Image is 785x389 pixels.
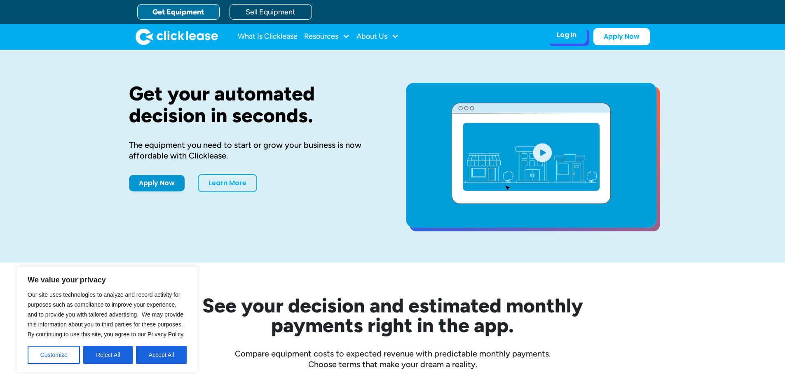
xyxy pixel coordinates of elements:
[593,28,650,45] a: Apply Now
[136,28,218,45] a: home
[198,174,257,192] a: Learn More
[28,275,187,285] p: We value your privacy
[129,83,380,126] h1: Get your automated decision in seconds.
[356,28,399,45] div: About Us
[129,348,656,370] div: Compare equipment costs to expected revenue with predictable monthly payments. Choose terms that ...
[304,28,350,45] div: Resources
[531,141,553,164] img: Blue play button logo on a light blue circular background
[28,291,185,338] span: Our site uses technologies to analyze and record activity for purposes such as compliance to impr...
[230,4,312,20] a: Sell Equipment
[136,28,218,45] img: Clicklease logo
[162,296,623,335] h2: See your decision and estimated monthly payments right in the app.
[136,346,187,364] button: Accept All
[129,175,185,191] a: Apply Now
[83,346,133,364] button: Reject All
[28,346,80,364] button: Customize
[406,83,656,228] a: open lightbox
[238,28,298,45] a: What Is Clicklease
[557,31,576,39] div: Log In
[137,4,220,20] a: Get Equipment
[16,266,198,373] div: We value your privacy
[129,140,380,161] div: The equipment you need to start or grow your business is now affordable with Clicklease.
